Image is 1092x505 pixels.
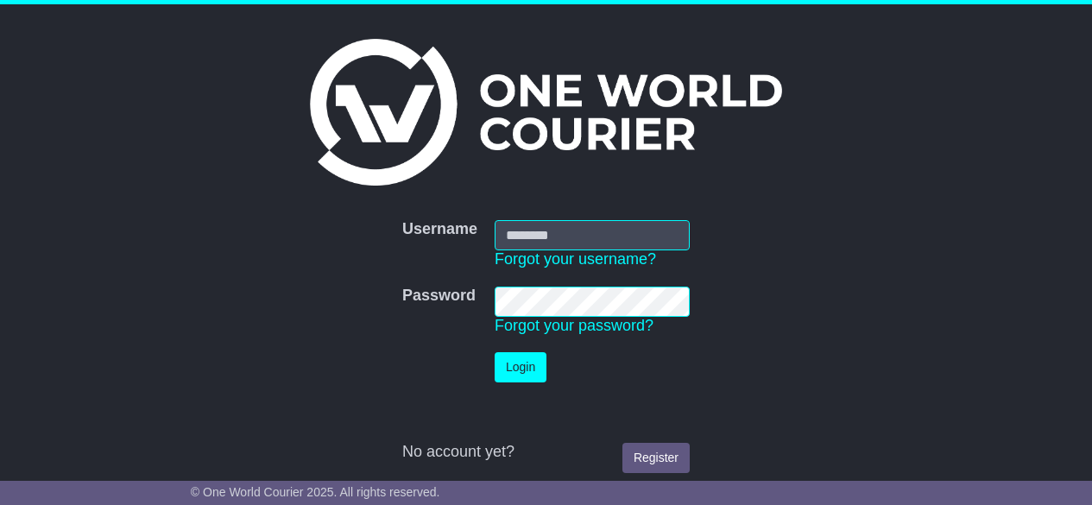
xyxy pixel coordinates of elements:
img: One World [310,39,781,186]
a: Register [622,443,690,473]
label: Password [402,287,476,306]
a: Forgot your password? [495,317,653,334]
button: Login [495,352,546,382]
span: © One World Courier 2025. All rights reserved. [191,485,440,499]
a: Forgot your username? [495,250,656,268]
div: No account yet? [402,443,690,462]
label: Username [402,220,477,239]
